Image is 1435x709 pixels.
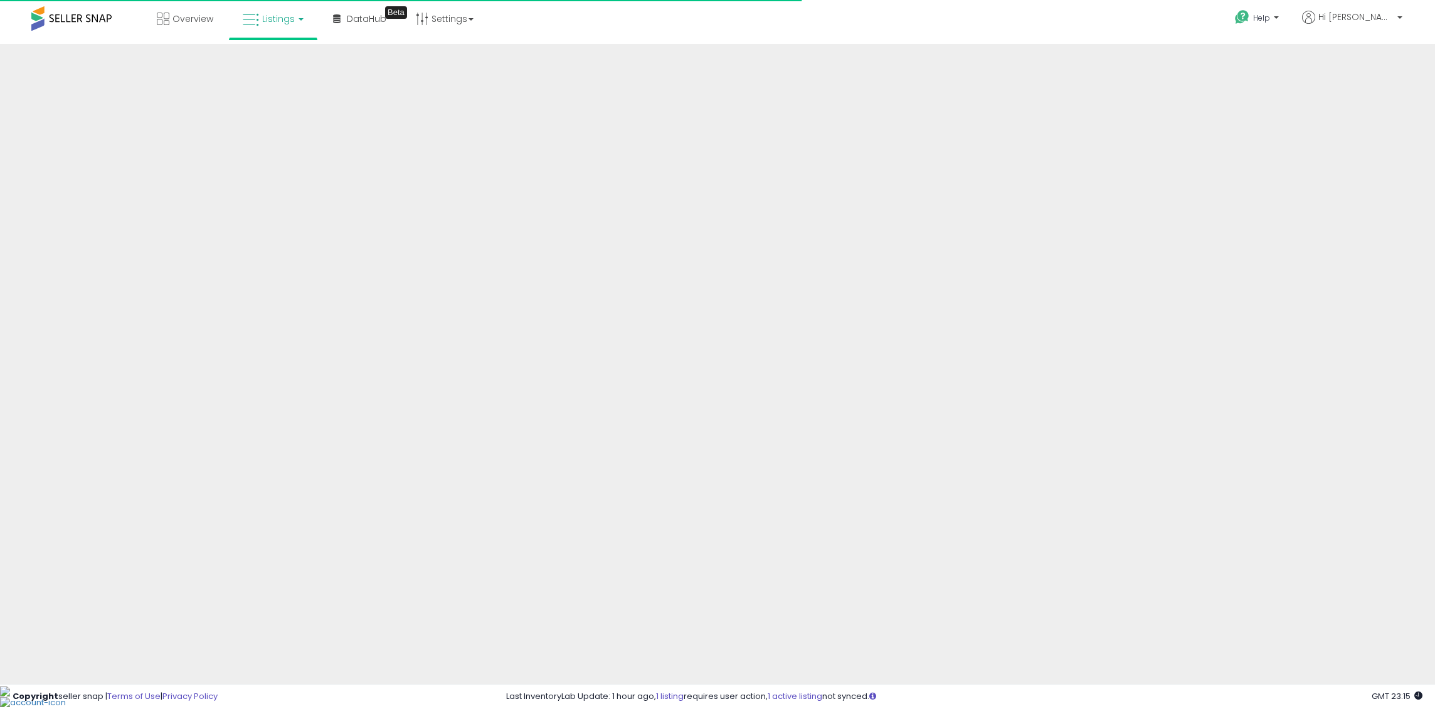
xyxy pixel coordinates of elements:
[1253,13,1270,23] span: Help
[1302,11,1402,39] a: Hi [PERSON_NAME]
[1318,11,1394,23] span: Hi [PERSON_NAME]
[347,13,386,25] span: DataHub
[172,13,213,25] span: Overview
[262,13,295,25] span: Listings
[1234,9,1250,25] i: Get Help
[385,6,407,19] div: Tooltip anchor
